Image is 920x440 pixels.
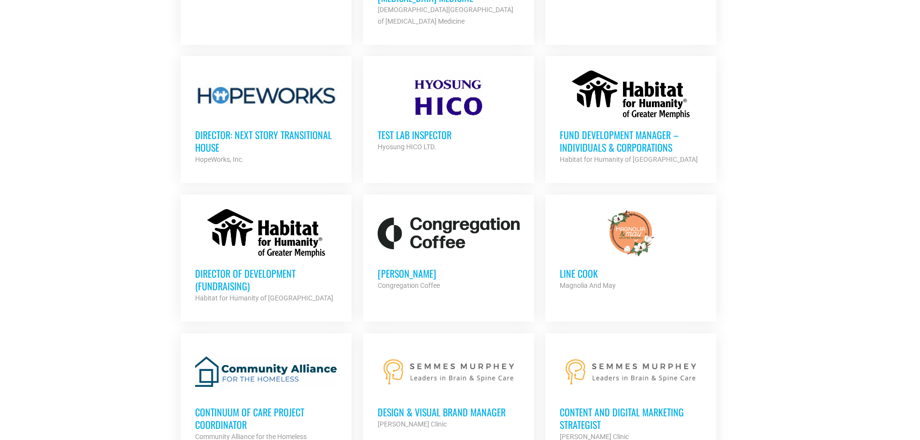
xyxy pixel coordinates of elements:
[378,143,436,151] strong: Hyosung HICO LTD.
[560,128,702,154] h3: Fund Development Manager – Individuals & Corporations
[560,267,702,280] h3: Line cook
[181,56,352,180] a: Director: Next Story Transitional House HopeWorks, Inc.
[545,56,716,180] a: Fund Development Manager – Individuals & Corporations Habitat for Humanity of [GEOGRAPHIC_DATA]
[560,406,702,431] h3: Content and Digital Marketing Strategist
[195,294,333,302] strong: Habitat for Humanity of [GEOGRAPHIC_DATA]
[363,56,534,167] a: Test Lab Inspector Hyosung HICO LTD.
[378,420,447,428] strong: [PERSON_NAME] Clinic
[195,406,337,431] h3: Continuum of Care Project Coordinator
[195,128,337,154] h3: Director: Next Story Transitional House
[378,282,440,289] strong: Congregation Coffee
[181,195,352,318] a: Director of Development (Fundraising) Habitat for Humanity of [GEOGRAPHIC_DATA]
[545,195,716,306] a: Line cook Magnolia And May
[560,156,698,163] strong: Habitat for Humanity of [GEOGRAPHIC_DATA]
[363,195,534,306] a: [PERSON_NAME] Congregation Coffee
[378,267,520,280] h3: [PERSON_NAME]
[560,282,616,289] strong: Magnolia And May
[195,156,244,163] strong: HopeWorks, Inc.
[378,128,520,141] h3: Test Lab Inspector
[378,406,520,418] h3: Design & Visual Brand Manager
[378,6,513,25] strong: [DEMOGRAPHIC_DATA][GEOGRAPHIC_DATA] of [MEDICAL_DATA] Medicine
[195,267,337,292] h3: Director of Development (Fundraising)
